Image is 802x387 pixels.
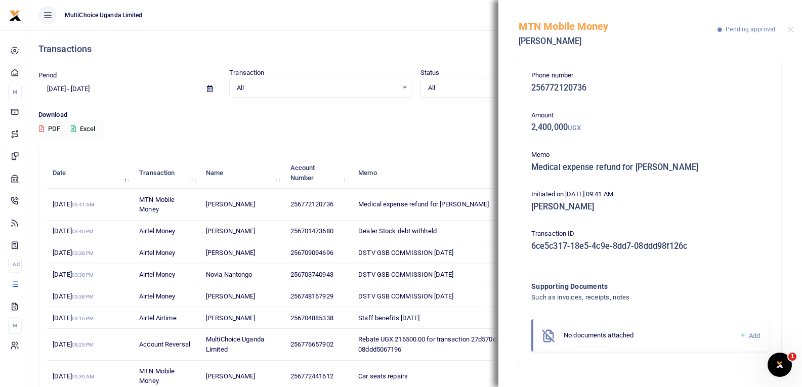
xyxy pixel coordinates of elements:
span: DSTV GSB COMMISSION [DATE] [358,271,453,278]
span: [DATE] [53,271,94,278]
span: [PERSON_NAME] [206,227,255,235]
span: MTN Mobile Money [139,367,175,385]
span: Medical expense refund for [PERSON_NAME] [358,200,489,208]
span: [DATE] [53,372,94,380]
th: Transaction: activate to sort column ascending [134,157,200,189]
span: [DATE] [53,292,94,300]
small: 03:40 PM [72,229,94,234]
li: M [8,83,22,100]
span: 256772441612 [290,372,333,380]
h5: 2,400,000 [531,122,769,133]
h5: Medical expense refund for [PERSON_NAME] [531,162,769,173]
span: [PERSON_NAME] [206,292,255,300]
span: Staff benefits [DATE] [358,314,419,322]
span: Airtel Money [139,227,175,235]
span: Airtel Money [139,249,175,256]
span: Rebate UGX 216500.00 for transaction 27d570cf-fd20-4345-9984-08ddd5067196 [358,335,549,353]
h5: [PERSON_NAME] [531,202,769,212]
h4: Such as invoices, receipts, notes [531,292,728,303]
span: Dealer Stock debt withheld [358,227,437,235]
button: PDF [38,120,61,138]
small: 03:38 PM [72,250,94,256]
span: 256701473680 [290,227,333,235]
img: logo-small [9,10,21,22]
small: UGX [568,124,581,132]
input: select period [38,80,199,98]
li: M [8,317,22,334]
label: Transaction [229,68,264,78]
span: MultiChoice Uganda Limited [61,11,147,20]
span: 1 [788,353,796,361]
span: [PERSON_NAME] [206,249,255,256]
h5: 256772120736 [531,83,769,93]
span: Airtel Airtime [139,314,176,322]
small: 03:38 PM [72,294,94,299]
span: Car seats repairs [358,372,408,380]
span: Pending approval [726,26,775,33]
a: Add [739,330,760,341]
small: 03:10 PM [72,316,94,321]
h5: 6ce5c317-18e5-4c9e-8dd7-08ddd98f126c [531,241,769,251]
span: [PERSON_NAME] [206,200,255,208]
small: 03:38 PM [72,272,94,278]
p: Transaction ID [531,229,769,239]
p: Initiated on [DATE] 09:41 AM [531,189,769,200]
button: Excel [62,120,104,138]
th: Date: activate to sort column descending [47,157,134,189]
iframe: Intercom live chat [768,353,792,377]
li: Ac [8,256,22,273]
small: 09:41 AM [72,202,95,207]
span: [DATE] [53,249,94,256]
p: Download [38,110,794,120]
span: Airtel Money [139,271,175,278]
span: MTN Mobile Money [139,196,175,213]
span: DSTV GSB COMMISSION [DATE] [358,249,453,256]
span: All [237,83,397,93]
span: [DATE] [53,227,94,235]
th: Name: activate to sort column ascending [200,157,285,189]
h5: [PERSON_NAME] [519,36,717,47]
th: Account Number: activate to sort column ascending [284,157,353,189]
span: Airtel Money [139,292,175,300]
span: Add [749,332,760,339]
span: [PERSON_NAME] [206,372,255,380]
button: Close [787,26,794,33]
h4: Transactions [38,44,794,55]
small: 08:25 PM [72,342,94,348]
h4: Supporting Documents [531,281,728,292]
th: Memo: activate to sort column ascending [353,157,560,189]
span: [DATE] [53,314,94,322]
span: 256704885338 [290,314,333,322]
span: No documents attached [564,331,634,339]
span: Novia Nantongo [206,271,252,278]
span: 256776657902 [290,340,333,348]
span: 256709094696 [290,249,333,256]
span: 256772120736 [290,200,333,208]
span: [DATE] [53,340,94,348]
span: [PERSON_NAME] [206,314,255,322]
label: Period [38,70,57,80]
span: All [428,83,588,93]
span: Account Reversal [139,340,190,348]
small: 09:39 AM [72,374,95,379]
p: Phone number [531,70,769,81]
a: logo-small logo-large logo-large [9,11,21,19]
span: 256748167929 [290,292,333,300]
span: [DATE] [53,200,94,208]
h5: MTN Mobile Money [519,20,717,32]
p: Amount [531,110,769,121]
span: MultiChoice Uganda Limited [206,335,264,353]
p: Memo [531,150,769,160]
span: DSTV GSB COMMISSION [DATE] [358,292,453,300]
span: 256703740943 [290,271,333,278]
label: Status [420,68,440,78]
